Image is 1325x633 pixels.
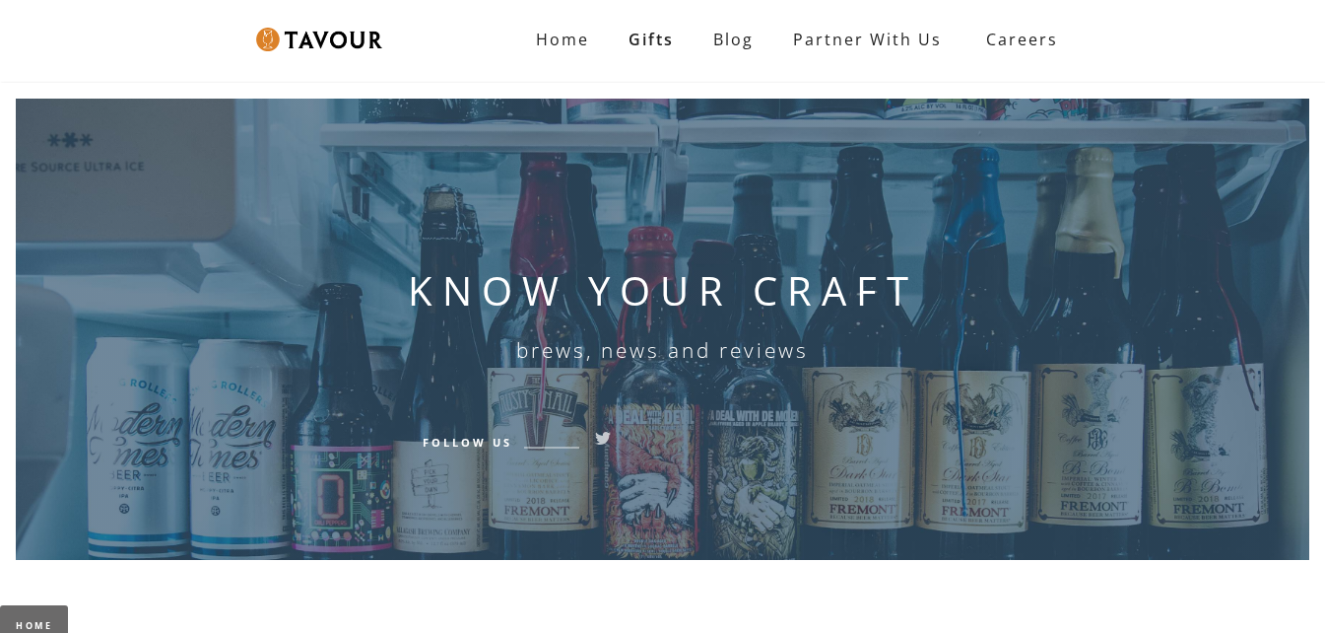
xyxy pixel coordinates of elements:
strong: Home [536,29,589,50]
a: Blog [694,20,773,59]
a: Careers [961,12,1073,67]
a: Home [516,20,609,59]
h6: Follow Us [423,433,512,451]
strong: Careers [986,20,1058,59]
a: Partner with Us [773,20,961,59]
h1: KNOW YOUR CRAFT [408,267,918,315]
a: Gifts [609,20,694,59]
h6: brews, news and reviews [516,338,809,362]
